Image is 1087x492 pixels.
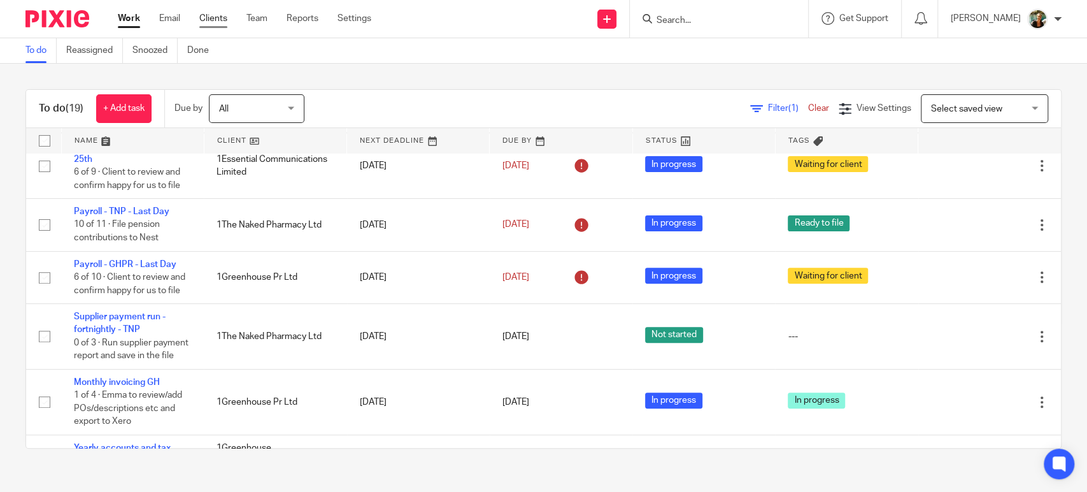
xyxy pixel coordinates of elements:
[74,260,176,269] a: Payroll - GHPR - Last Day
[287,12,318,25] a: Reports
[347,435,490,487] td: [DATE]
[502,332,529,341] span: [DATE]
[74,378,160,387] a: Monthly invoicing GH
[808,104,829,113] a: Clear
[25,38,57,63] a: To do
[951,12,1021,25] p: [PERSON_NAME]
[839,14,888,23] span: Get Support
[347,199,490,251] td: [DATE]
[159,12,180,25] a: Email
[66,38,123,63] a: Reassigned
[25,10,89,27] img: Pixie
[645,327,703,343] span: Not started
[502,161,529,170] span: [DATE]
[74,168,180,190] span: 6 of 9 · Client to review and confirm happy for us to file
[118,12,140,25] a: Work
[645,393,702,409] span: In progress
[204,369,346,435] td: 1Greenhouse Pr Ltd
[768,104,808,113] span: Filter
[132,38,178,63] a: Snoozed
[645,156,702,172] span: In progress
[655,15,770,27] input: Search
[502,398,529,407] span: [DATE]
[74,338,188,361] span: 0 of 3 · Run supplier payment report and save in the file
[204,251,346,303] td: 1Greenhouse Pr Ltd
[39,102,83,115] h1: To do
[788,268,868,284] span: Waiting for client
[74,221,160,243] span: 10 of 11 · File pension contributions to Nest
[931,105,1002,113] span: Select saved view
[74,141,184,163] a: Payroll - Essential Agency - 25th
[347,369,490,435] td: [DATE]
[187,38,218,63] a: Done
[788,393,845,409] span: In progress
[246,12,267,25] a: Team
[174,102,202,115] p: Due by
[74,273,185,295] span: 6 of 10 · Client to review and confirm happy for us to file
[645,268,702,284] span: In progress
[66,103,83,113] span: (19)
[788,104,799,113] span: (1)
[204,133,346,199] td: 1Essential Communications Limited
[74,312,166,334] a: Supplier payment run - fortnightly - TNP
[204,199,346,251] td: 1The Naked Pharmacy Ltd
[219,105,229,113] span: All
[788,215,849,231] span: Ready to file
[1027,9,1048,29] img: Photo2.jpg
[347,251,490,303] td: [DATE]
[74,207,169,216] a: Payroll - TNP - Last Day
[788,330,905,343] div: ---
[96,94,152,123] a: + Add task
[856,104,911,113] span: View Settings
[74,444,171,465] a: Yearly accounts and tax return [DATE]
[347,304,490,370] td: [DATE]
[502,273,529,282] span: [DATE]
[204,304,346,370] td: 1The Naked Pharmacy Ltd
[337,12,371,25] a: Settings
[502,221,529,229] span: [DATE]
[74,391,182,426] span: 1 of 4 · Emma to review/add POs/descriptions etc and export to Xero
[645,215,702,231] span: In progress
[204,435,346,487] td: 1Greenhouse Communications Holdings Limited
[788,156,868,172] span: Waiting for client
[347,133,490,199] td: [DATE]
[788,137,810,144] span: Tags
[199,12,227,25] a: Clients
